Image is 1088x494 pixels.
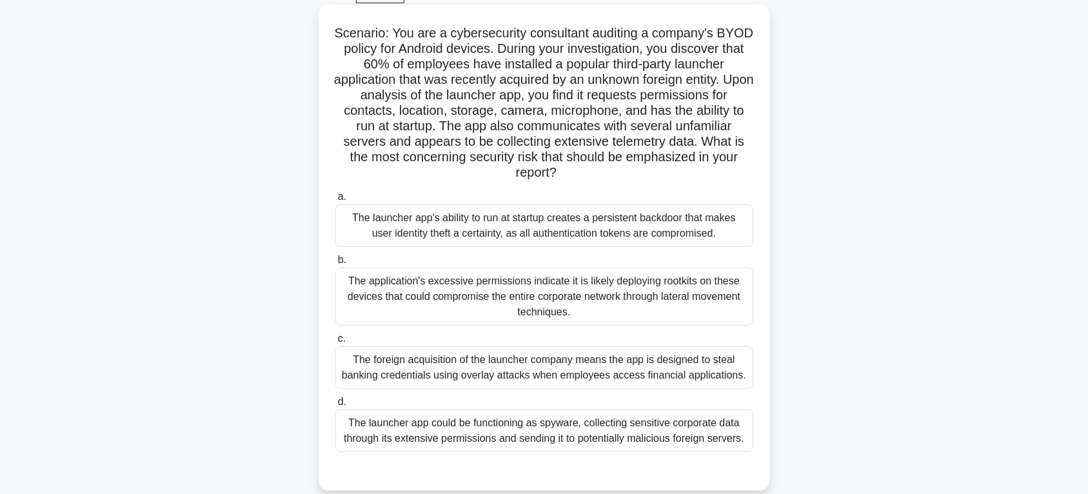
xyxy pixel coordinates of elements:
[338,396,346,407] span: d.
[335,268,753,326] div: The application's excessive permissions indicate it is likely deploying rootkits on these devices...
[335,410,753,452] div: The launcher app could be functioning as spyware, collecting sensitive corporate data through its...
[335,346,753,389] div: The foreign acquisition of the launcher company means the app is designed to steal banking creden...
[338,254,346,265] span: b.
[335,204,753,247] div: The launcher app's ability to run at startup creates a persistent backdoor that makes user identi...
[338,191,346,202] span: a.
[334,25,755,181] h5: Scenario: You are a cybersecurity consultant auditing a company's BYOD policy for Android devices...
[338,333,346,344] span: c.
